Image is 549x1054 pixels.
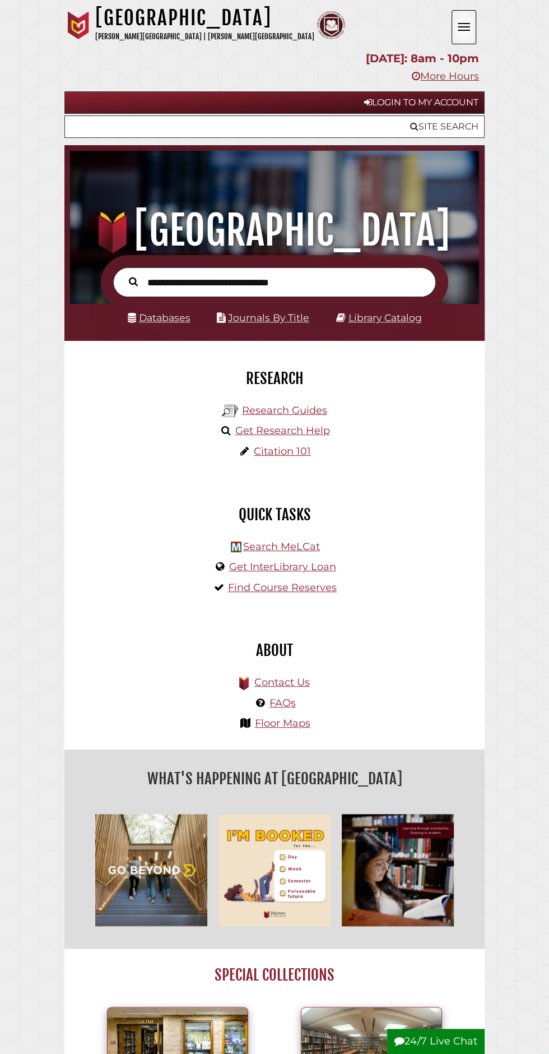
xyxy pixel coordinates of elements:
a: Contact Us [254,676,310,688]
a: Find Course Reserves [228,581,337,594]
h2: Research [73,369,476,388]
a: Site Search [64,115,485,138]
h2: Quick Tasks [73,505,476,524]
a: Research Guides [241,404,327,417]
a: More Hours [412,70,479,82]
img: Learning through scholarship, growing in wisdom. [336,808,459,932]
a: Floor Maps [255,717,310,729]
button: Open the menu [452,10,476,44]
img: Hekman Library Logo [222,403,239,419]
p: [PERSON_NAME][GEOGRAPHIC_DATA] | [PERSON_NAME][GEOGRAPHIC_DATA] [95,30,314,43]
img: Go Beyond [90,808,213,932]
h1: [GEOGRAPHIC_DATA] [78,206,471,255]
a: Journals By Title [228,312,309,323]
a: Library Catalog [348,312,422,323]
img: Calvin University [64,11,92,39]
img: I'm Booked for the... Day, Week, Foreseeable Future! Hekman Library [213,808,336,932]
h2: Special Collections [81,965,468,984]
img: Hekman Library Logo [231,542,241,552]
h1: [GEOGRAPHIC_DATA] [95,6,314,30]
p: [DATE]: 8am - 10pm [70,49,479,68]
button: Search [123,274,143,288]
i: Search [129,277,138,287]
a: Citation 101 [254,445,311,457]
div: slideshow [90,808,459,932]
a: FAQs [269,697,296,709]
a: Login to My Account [64,91,485,114]
a: Search MeLCat [243,540,320,553]
a: Get Research Help [235,424,330,437]
a: Get InterLibrary Loan [229,561,336,573]
h2: What's Happening at [GEOGRAPHIC_DATA] [73,766,476,792]
h2: About [73,641,476,660]
img: Calvin Theological Seminary [317,11,345,39]
a: Databases [128,312,190,323]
